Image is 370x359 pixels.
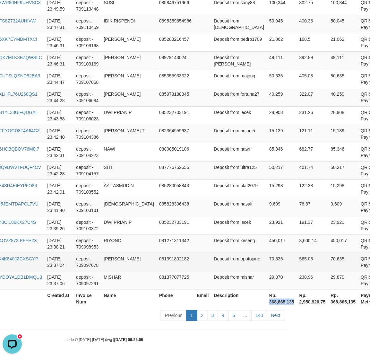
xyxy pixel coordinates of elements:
th: Description [211,289,267,308]
td: [PERSON_NAME] [101,51,157,70]
a: 2 [197,310,208,321]
td: 29,870 [267,271,297,289]
td: [DEMOGRAPHIC_DATA] [101,198,157,216]
td: 085232703191 [157,106,194,125]
td: 23,921 [267,216,297,234]
td: 85,346 [267,143,297,161]
td: [PERSON_NAME] [101,88,157,106]
td: deposit - 709104223 [74,143,101,161]
td: 682.77 [297,143,328,161]
td: 15,298 [267,179,297,198]
td: 08979143024 [157,51,194,70]
td: 23,921 [328,216,358,234]
td: 50,045 [328,15,358,33]
td: 3,600.14 [297,234,328,253]
td: Deposit from ultra125 [211,161,267,179]
td: 122.38 [297,179,328,198]
td: 400.36 [297,15,328,33]
td: 401.74 [297,161,328,179]
td: NAWI [101,143,157,161]
td: deposit - 709110459 [74,15,101,33]
td: [DATE] 23:37:24 [45,253,73,271]
td: [DATE] 23:42:01 [45,179,73,198]
td: deposit - 709097291 [74,271,101,289]
td: 50,217 [267,161,297,179]
th: Created at [45,289,73,308]
div: new message indicator [17,2,23,8]
th: Phone [157,289,194,308]
td: 085828306438 [157,198,194,216]
th: Name [101,289,157,308]
td: [DATE] 23:43:58 [45,106,73,125]
td: 405.08 [297,70,328,88]
td: 28,908 [267,106,297,125]
td: 085280058843 [157,179,194,198]
td: 081377077725 [157,271,194,289]
td: 085232703191 [157,216,194,234]
a: Next [267,310,285,321]
td: 322.07 [297,88,328,106]
td: Deposit from majong [211,70,267,88]
td: [DATE] 23:37:06 [45,271,73,289]
td: deposit - 709097678 [74,253,101,271]
td: [PERSON_NAME] [101,70,157,88]
td: 085973188345 [157,88,194,106]
td: deposit - 709106023 [74,106,101,125]
td: 081391802182 [157,253,194,271]
td: [DATE] 23:44:28 [45,88,73,106]
td: Deposit from bulani5 [211,125,267,143]
td: deposit - 709109169 [74,51,101,70]
td: 081271311342 [157,234,194,253]
td: Deposit from lecek [211,106,267,125]
strong: [DATE] 06:25:09 [114,338,143,342]
td: 085355933322 [157,70,194,88]
td: [PERSON_NAME] [101,253,157,271]
td: 121.11 [297,125,328,143]
td: 76.87 [297,198,328,216]
td: deposit - 709104386 [74,125,101,143]
td: [DATE] 23:44:47 [45,70,73,88]
td: 49,111 [267,51,297,70]
td: 9,609 [328,198,358,216]
td: Deposit from opotojane [211,253,267,271]
td: Deposit from [PERSON_NAME] [211,51,267,70]
td: AYITASMUDIN [101,179,157,198]
a: 1 [186,310,197,321]
td: 21,062 [328,33,358,51]
td: Deposit from lecek [211,216,267,234]
td: 15,298 [328,179,358,198]
small: code © [DATE]-[DATE] dwg | [66,338,143,342]
th: Rp. 368,865,135 [267,289,297,308]
td: 40,259 [328,88,358,106]
td: 85,346 [328,143,358,161]
td: Deposit from [DEMOGRAPHIC_DATA] [211,15,267,33]
td: SITI [101,161,157,179]
th: Invoice Num [74,289,101,308]
td: 70,635 [267,253,297,271]
td: deposit - 709100372 [74,216,101,234]
td: 191.37 [297,216,328,234]
td: RIYONO [101,234,157,253]
td: [DATE] 23:42:28 [45,161,73,179]
td: 28,908 [328,106,358,125]
td: 392.89 [297,51,328,70]
td: Deposit from keseng [211,234,267,253]
td: [DATE] 23:46:31 [45,33,73,51]
td: deposit - 709107068 [74,70,101,88]
a: 143 [252,310,267,321]
td: IDIK RISPENDI [101,15,157,33]
td: [PERSON_NAME] [101,33,157,51]
td: 087776752656 [157,161,194,179]
td: 15,139 [267,125,297,143]
td: [DATE] 23:47:31 [45,15,73,33]
td: 0895359654986 [157,15,194,33]
a: 4 [218,310,229,321]
td: deposit - 709109168 [74,33,101,51]
td: Deposit from hasali [211,198,267,216]
td: [DATE] 23:39:26 [45,216,73,234]
td: 238.96 [297,271,328,289]
th: Rp. 368,865,135 [328,289,358,308]
td: 70,635 [328,253,358,271]
th: Rp. 2,950,920.75 [297,289,328,308]
td: 085283216457 [157,33,194,51]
